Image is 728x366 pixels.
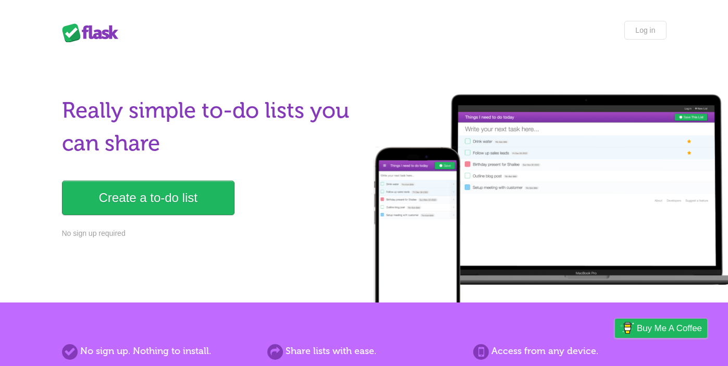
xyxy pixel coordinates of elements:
a: Buy me a coffee [615,319,707,338]
span: Buy me a coffee [637,319,702,337]
h2: Share lists with ease. [267,344,460,358]
p: No sign up required [62,228,358,239]
img: Buy me a coffee [620,319,634,337]
div: Flask Lists [62,23,125,42]
h2: No sign up. Nothing to install. [62,344,255,358]
a: Log in [624,21,666,40]
h2: Access from any device. [473,344,666,358]
h1: Really simple to-do lists you can share [62,94,358,160]
a: Create a to-do list [62,181,235,215]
